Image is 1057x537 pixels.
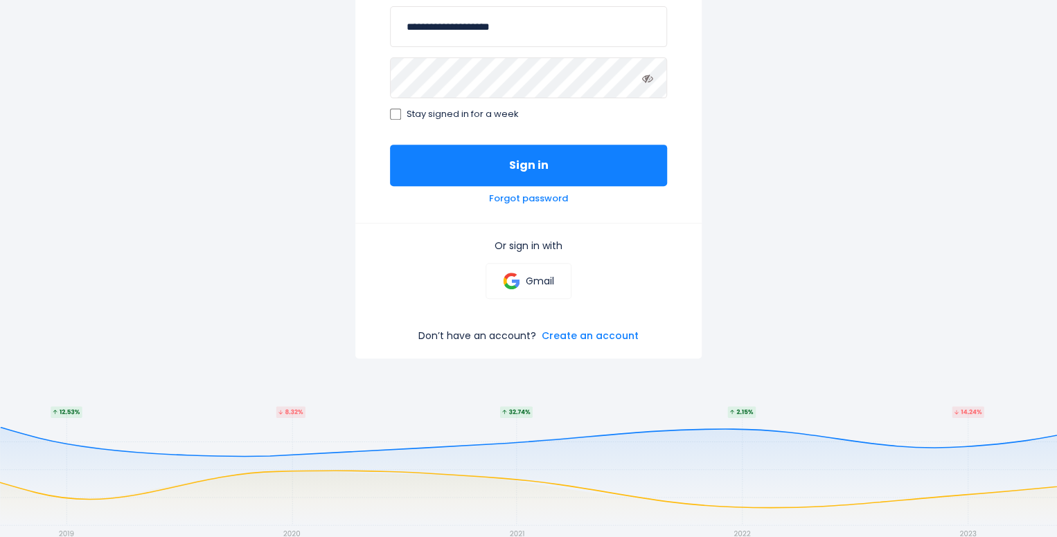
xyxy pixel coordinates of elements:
a: Forgot password [489,193,568,205]
p: Or sign in with [390,239,667,252]
span: Stay signed in for a week [407,109,519,120]
p: Gmail [525,275,553,287]
button: Sign in [390,145,667,186]
p: Don’t have an account? [418,329,536,342]
a: Gmail [486,263,571,299]
input: Stay signed in for a week [390,109,401,120]
a: Create an account [542,329,639,342]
